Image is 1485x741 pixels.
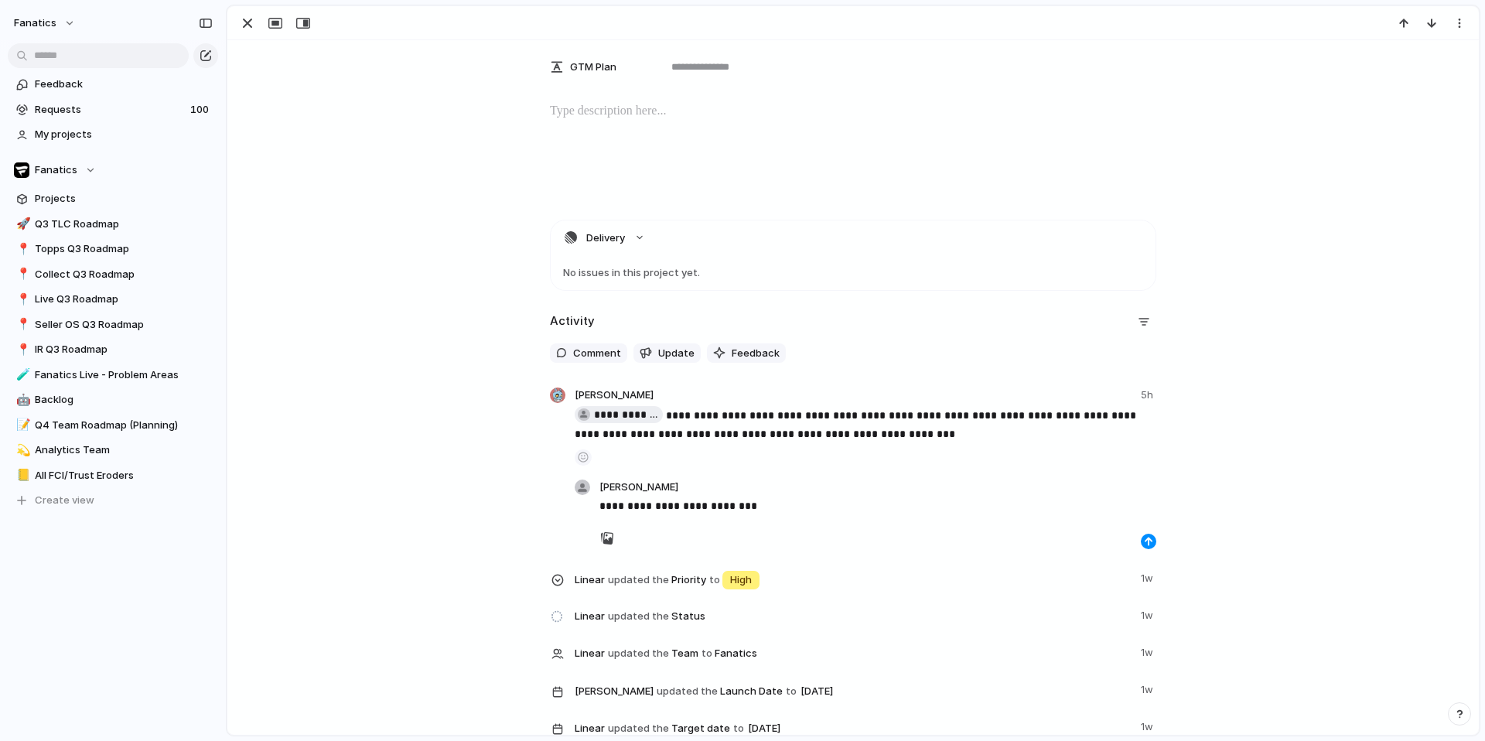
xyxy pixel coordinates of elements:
div: 💫 [16,442,27,459]
div: 📍 [16,241,27,258]
div: Delivery [551,255,1156,290]
span: GTM Plan [570,60,616,75]
span: updated the [608,609,669,624]
span: Projects [35,191,213,207]
div: 📍 [16,316,27,333]
div: 🤖 [16,391,27,409]
a: 📍Topps Q3 Roadmap [8,237,218,261]
span: Comment [573,346,621,361]
span: 1w [1141,716,1156,735]
span: Seller OS Q3 Roadmap [35,317,213,333]
button: 📍 [14,317,29,333]
a: 🤖Backlog [8,388,218,411]
button: 💫 [14,442,29,458]
a: 🧪Fanatics Live - Problem Areas [8,364,218,387]
span: [DATE] [744,719,785,738]
span: [PERSON_NAME] [575,684,654,699]
span: Collect Q3 Roadmap [35,267,213,282]
span: My projects [35,127,213,142]
span: 1w [1141,605,1156,623]
button: 🤖 [14,392,29,408]
button: 📝 [14,418,29,433]
span: Q4 Team Roadmap (Planning) [35,418,213,433]
button: 📍 [14,241,29,257]
span: Live Q3 Roadmap [35,292,213,307]
span: 1w [1141,642,1156,661]
span: Target date [575,716,1132,739]
a: My projects [8,123,218,146]
span: Requests [35,102,186,118]
span: [PERSON_NAME] [575,388,654,403]
a: Requests100 [8,98,218,121]
a: Projects [8,187,218,210]
span: updated the [657,684,718,699]
button: Create view [8,489,218,512]
span: 1w [1141,679,1156,698]
div: 🚀 [16,215,27,233]
div: 📒 [16,466,27,484]
span: Topps Q3 Roadmap [35,241,213,257]
span: All FCI/Trust Eroders [35,468,213,483]
div: 📍 [16,341,27,359]
button: 📍 [14,292,29,307]
span: Linear [575,609,605,624]
a: 🚀Q3 TLC Roadmap [8,213,218,236]
span: Update [658,346,695,361]
span: fanatics [14,15,56,31]
h2: Activity [550,312,595,330]
span: Linear [575,721,605,736]
span: [DATE] [797,682,838,701]
span: Linear [575,572,605,588]
a: 📍Live Q3 Roadmap [8,288,218,311]
span: High [730,572,752,588]
span: Feedback [35,77,213,92]
a: 📒All FCI/Trust Eroders [8,464,218,487]
span: updated the [608,646,669,661]
span: Launch Date [575,679,1132,702]
button: 🚀 [14,217,29,232]
span: Linear [575,646,605,661]
span: Fanatics [715,646,757,661]
button: 📍 [14,342,29,357]
a: 💫Analytics Team [8,439,218,462]
button: Comment [550,343,627,364]
a: 📍Seller OS Q3 Roadmap [8,313,218,336]
span: 100 [190,102,212,118]
button: Delivery [551,220,1156,255]
span: updated the [608,572,669,588]
a: 📝Q4 Team Roadmap (Planning) [8,414,218,437]
span: Feedback [732,346,780,361]
span: Fanatics [35,162,77,178]
span: to [702,646,712,661]
span: Backlog [35,392,213,408]
span: updated the [608,721,669,736]
button: fanatics [7,11,84,36]
button: 📒 [14,468,29,483]
a: 📍Collect Q3 Roadmap [8,263,218,286]
div: 📍 [16,291,27,309]
div: 🧪 [16,366,27,384]
span: 1w [1141,568,1156,586]
div: 📝 [16,416,27,434]
span: 5h [1141,388,1156,403]
div: No issues in this project yet. [551,255,1156,290]
span: Status [575,605,1132,627]
span: IR Q3 Roadmap [35,342,213,357]
button: 🧪 [14,367,29,383]
span: to [733,721,744,736]
a: Feedback [8,73,218,96]
div: 📍IR Q3 Roadmap [8,338,218,361]
span: Create view [35,493,94,508]
button: 📍 [14,267,29,282]
span: Priority [575,568,1132,591]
